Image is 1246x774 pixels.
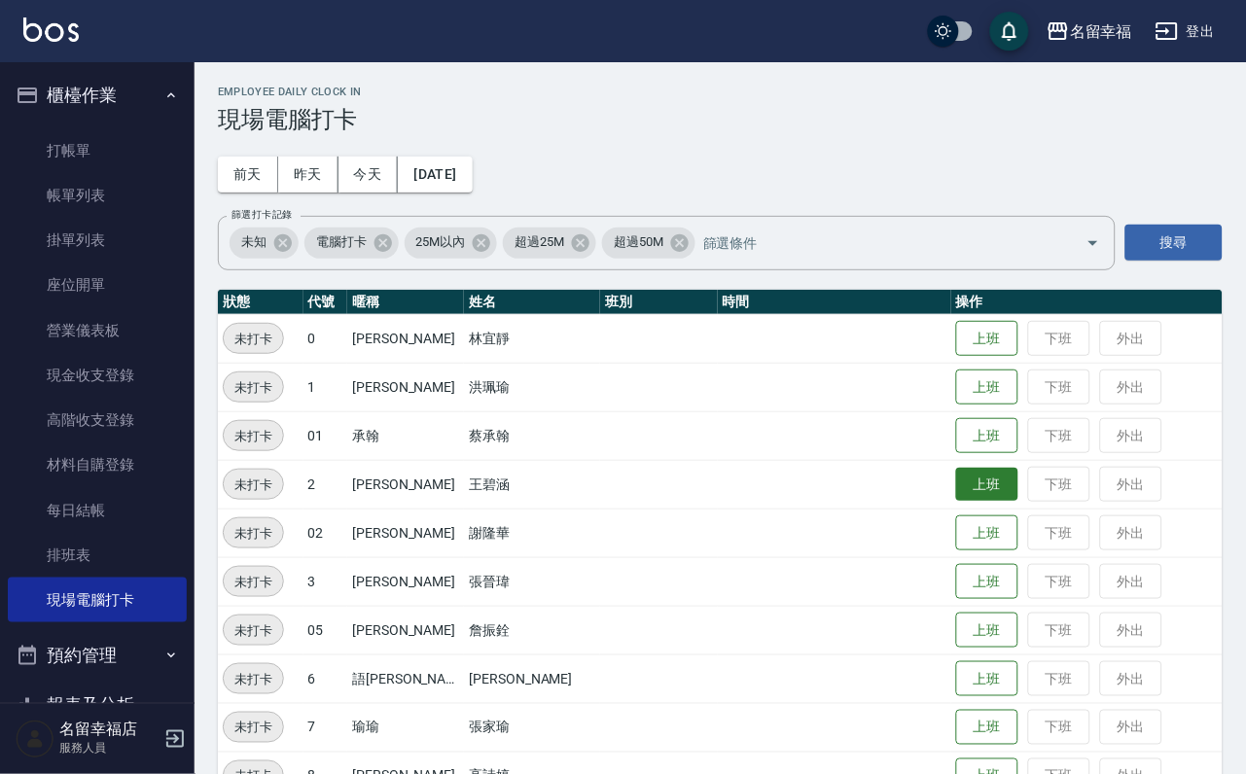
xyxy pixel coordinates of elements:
[464,460,600,509] td: 王碧涵
[347,460,464,509] td: [PERSON_NAME]
[464,314,600,363] td: 林宜靜
[464,411,600,460] td: 蔡承翰
[218,106,1223,133] h3: 現場電腦打卡
[303,411,348,460] td: 01
[347,509,464,557] td: [PERSON_NAME]
[303,557,348,606] td: 3
[347,703,464,752] td: 瑜瑜
[464,509,600,557] td: 謝隆華
[8,218,187,263] a: 掛單列表
[59,721,159,740] h5: 名留幸福店
[224,523,283,544] span: 未打卡
[303,703,348,752] td: 7
[347,411,464,460] td: 承翰
[8,533,187,578] a: 排班表
[8,70,187,121] button: 櫃檯作業
[278,157,338,193] button: 昨天
[303,290,348,315] th: 代號
[951,290,1223,315] th: 操作
[303,509,348,557] td: 02
[338,157,399,193] button: 今天
[464,363,600,411] td: 洪珮瑜
[347,290,464,315] th: 暱稱
[956,613,1018,649] button: 上班
[304,232,378,252] span: 電腦打卡
[8,308,187,353] a: 營業儀表板
[218,290,303,315] th: 狀態
[304,228,399,259] div: 電腦打卡
[303,654,348,703] td: 6
[1125,225,1223,261] button: 搜尋
[464,703,600,752] td: 張家瑜
[8,128,187,173] a: 打帳單
[224,377,283,398] span: 未打卡
[1070,19,1132,44] div: 名留幸福
[218,86,1223,98] h2: Employee Daily Clock In
[1078,228,1109,259] button: Open
[230,232,278,252] span: 未知
[956,564,1018,600] button: 上班
[16,720,54,758] img: Person
[956,418,1018,454] button: 上班
[8,353,187,398] a: 現金收支登錄
[956,369,1018,405] button: 上班
[956,321,1018,357] button: 上班
[230,228,299,259] div: 未知
[405,228,498,259] div: 25M以內
[224,572,283,592] span: 未打卡
[956,661,1018,697] button: 上班
[990,12,1029,51] button: save
[956,515,1018,551] button: 上班
[464,606,600,654] td: 詹振銓
[224,475,283,495] span: 未打卡
[303,363,348,411] td: 1
[503,228,596,259] div: 超過25M
[224,329,283,349] span: 未打卡
[347,314,464,363] td: [PERSON_NAME]
[718,290,951,315] th: 時間
[8,488,187,533] a: 每日結帳
[698,226,1052,260] input: 篩選條件
[218,157,278,193] button: 前天
[224,620,283,641] span: 未打卡
[398,157,472,193] button: [DATE]
[956,710,1018,746] button: 上班
[503,232,576,252] span: 超過25M
[8,173,187,218] a: 帳單列表
[1039,12,1140,52] button: 名留幸福
[600,290,717,315] th: 班別
[464,290,600,315] th: 姓名
[347,606,464,654] td: [PERSON_NAME]
[464,557,600,606] td: 張晉瑋
[405,232,478,252] span: 25M以內
[8,398,187,442] a: 高階收支登錄
[347,557,464,606] td: [PERSON_NAME]
[602,232,675,252] span: 超過50M
[224,718,283,738] span: 未打卡
[1148,14,1223,50] button: 登出
[59,740,159,757] p: 服務人員
[224,669,283,689] span: 未打卡
[231,207,293,222] label: 篩選打卡記錄
[347,363,464,411] td: [PERSON_NAME]
[8,442,187,487] a: 材料自購登錄
[23,18,79,42] img: Logo
[8,578,187,622] a: 現場電腦打卡
[8,263,187,307] a: 座位開單
[8,681,187,731] button: 報表及分析
[303,606,348,654] td: 05
[224,426,283,446] span: 未打卡
[602,228,695,259] div: 超過50M
[8,630,187,681] button: 預約管理
[956,468,1018,502] button: 上班
[303,460,348,509] td: 2
[464,654,600,703] td: [PERSON_NAME]
[347,654,464,703] td: 語[PERSON_NAME]
[303,314,348,363] td: 0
